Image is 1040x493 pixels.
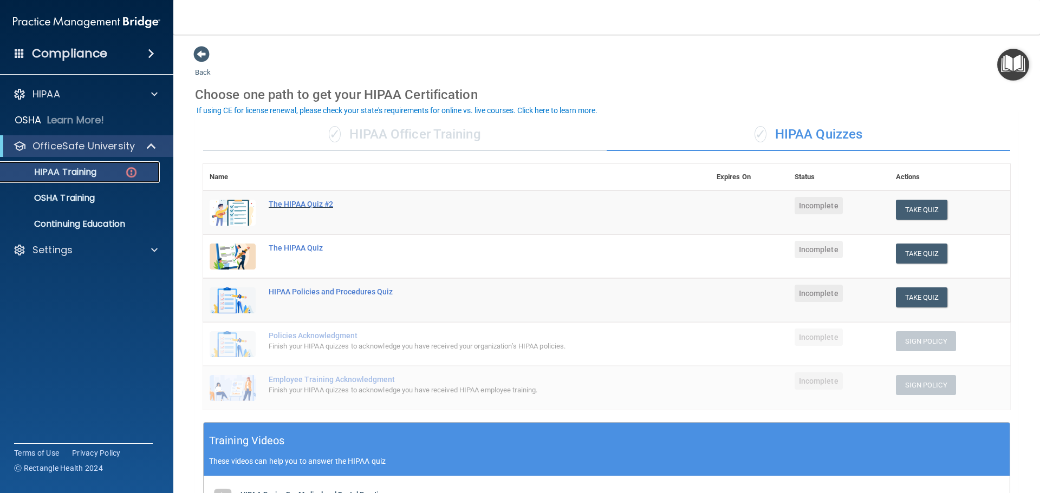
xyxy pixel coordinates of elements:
[197,107,597,114] div: If using CE for license renewal, please check your state's requirements for online vs. live cours...
[13,88,158,101] a: HIPAA
[15,114,42,127] p: OSHA
[13,140,157,153] a: OfficeSafe University
[329,126,341,142] span: ✓
[203,119,607,151] div: HIPAA Officer Training
[269,340,656,353] div: Finish your HIPAA quizzes to acknowledge you have received your organization’s HIPAA policies.
[269,200,656,208] div: The HIPAA Quiz #2
[896,331,956,351] button: Sign Policy
[788,164,889,190] th: Status
[195,55,211,76] a: Back
[7,193,95,203] p: OSHA Training
[997,49,1029,81] button: Open Resource Center
[269,244,656,252] div: The HIPAA Quiz
[32,244,73,257] p: Settings
[32,88,60,101] p: HIPAA
[13,11,160,33] img: PMB logo
[195,79,1018,110] div: Choose one path to get your HIPAA Certification
[209,457,1004,465] p: These videos can help you to answer the HIPAA quiz
[13,244,158,257] a: Settings
[269,375,656,384] div: Employee Training Acknowledgment
[14,463,103,474] span: Ⓒ Rectangle Health 2024
[269,331,656,340] div: Policies Acknowledgment
[795,372,843,390] span: Incomplete
[72,448,121,458] a: Privacy Policy
[32,46,107,61] h4: Compliance
[896,200,948,220] button: Take Quiz
[14,448,59,458] a: Terms of Use
[896,244,948,264] button: Take Quiz
[795,241,843,258] span: Incomplete
[795,285,843,302] span: Incomplete
[269,384,656,397] div: Finish your HIPAA quizzes to acknowledge you have received HIPAA employee training.
[896,287,948,307] button: Take Quiz
[47,114,105,127] p: Learn More!
[7,167,96,178] p: HIPAA Training
[889,164,1010,190] th: Actions
[209,431,285,450] h5: Training Videos
[125,166,138,179] img: danger-circle.6113f641.png
[795,328,843,346] span: Incomplete
[203,164,262,190] th: Name
[195,105,599,116] button: If using CE for license renewal, please check your state's requirements for online vs. live cours...
[755,126,766,142] span: ✓
[607,119,1010,151] div: HIPAA Quizzes
[7,219,155,229] p: Continuing Education
[710,164,788,190] th: Expires On
[32,140,135,153] p: OfficeSafe University
[795,197,843,214] span: Incomplete
[896,375,956,395] button: Sign Policy
[269,287,656,296] div: HIPAA Policies and Procedures Quiz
